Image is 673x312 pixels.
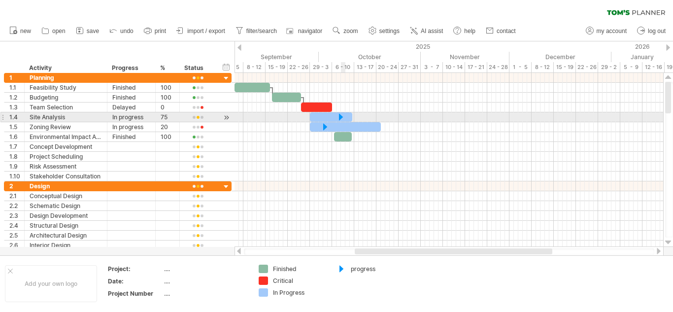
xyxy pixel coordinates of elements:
a: save [73,25,102,37]
a: undo [107,25,136,37]
div: 1 [9,73,24,82]
div: .... [164,289,247,298]
div: Status [184,63,210,73]
div: Date: [108,277,162,285]
div: 2.6 [9,241,24,250]
a: contact [483,25,519,37]
div: Critical [273,277,327,285]
a: navigator [285,25,325,37]
div: Zoning Review [30,122,102,132]
span: open [52,28,66,35]
div: 15 - 19 [266,62,288,72]
div: 2.2 [9,201,24,210]
div: 100 [161,132,174,141]
div: In progress [112,112,150,122]
div: 8 - 12 [243,62,266,72]
div: 2.1 [9,191,24,201]
div: In progress [112,122,150,132]
span: AI assist [421,28,443,35]
div: Delayed [112,103,150,112]
div: 20 [161,122,174,132]
div: Schematic Design [30,201,102,210]
span: undo [120,28,134,35]
div: 20 - 24 [376,62,399,72]
span: help [464,28,475,35]
div: Structural Design [30,221,102,230]
div: 2.5 [9,231,24,240]
div: Finished [112,83,150,92]
div: Progress [112,63,150,73]
div: November 2025 [421,52,509,62]
div: 75 [161,112,174,122]
div: 10 - 14 [443,62,465,72]
div: 6 - 10 [332,62,354,72]
div: 12 - 16 [642,62,665,72]
div: Concept Development [30,142,102,151]
div: 22 - 26 [288,62,310,72]
span: contact [497,28,516,35]
div: 1.4 [9,112,24,122]
div: December 2025 [509,52,611,62]
a: help [451,25,478,37]
span: zoom [343,28,358,35]
div: Team Selection [30,103,102,112]
a: zoom [330,25,361,37]
div: Finished [112,132,150,141]
a: print [141,25,169,37]
span: print [155,28,166,35]
div: % [160,63,174,73]
a: my account [583,25,630,37]
div: 1.8 [9,152,24,161]
div: Environmental Impact Assessment [30,132,102,141]
a: import / export [174,25,228,37]
a: settings [366,25,403,37]
div: Project Number [108,289,162,298]
div: scroll to activity [222,112,231,123]
div: 100 [161,83,174,92]
div: September 2025 [221,52,319,62]
div: .... [164,277,247,285]
div: 0 [161,103,174,112]
div: 2 [9,181,24,191]
span: import / export [187,28,225,35]
span: settings [379,28,400,35]
div: Add your own logo [5,265,97,302]
div: 13 - 17 [354,62,376,72]
a: log out [635,25,669,37]
div: Budgeting [30,93,102,102]
div: Site Analysis [30,112,102,122]
div: 29 - 2 [598,62,620,72]
div: Stakeholder Consultation [30,172,102,181]
div: 27 - 31 [399,62,421,72]
div: Risk Assessment [30,162,102,171]
div: Finished [112,93,150,102]
div: 1.1 [9,83,24,92]
div: 1.5 [9,122,24,132]
span: new [20,28,31,35]
div: 3 - 7 [421,62,443,72]
span: save [87,28,99,35]
div: 5 - 9 [620,62,642,72]
span: my account [597,28,627,35]
span: filter/search [246,28,277,35]
div: .... [164,265,247,273]
div: 8 - 12 [532,62,554,72]
div: In Progress [273,288,327,297]
div: 1.7 [9,142,24,151]
div: 17 - 21 [465,62,487,72]
div: Architectural Design [30,231,102,240]
div: 29 - 3 [310,62,332,72]
div: Interior Design [30,241,102,250]
div: Project Scheduling [30,152,102,161]
div: Feasibility Study [30,83,102,92]
div: 1 - 5 [509,62,532,72]
a: new [7,25,34,37]
div: 1.2 [9,93,24,102]
a: filter/search [233,25,280,37]
div: 2.3 [9,211,24,220]
div: 24 - 28 [487,62,509,72]
div: Design [30,181,102,191]
a: AI assist [407,25,446,37]
div: 100 [161,93,174,102]
div: October 2025 [319,52,421,62]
